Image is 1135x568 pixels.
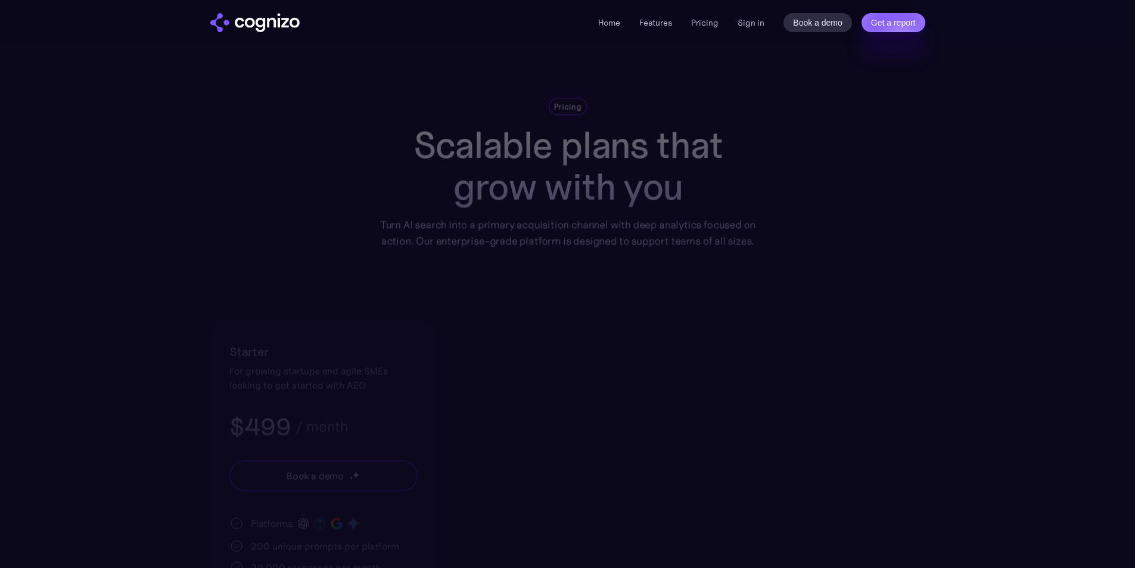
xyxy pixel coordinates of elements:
[229,411,291,442] h3: $499
[229,364,418,392] div: For growing startups and agile SMEs looking to get started with AEO
[349,476,353,480] img: star
[783,13,852,32] a: Book a demo
[371,125,764,208] h1: Scalable plans that grow with you
[691,17,719,28] a: Pricing
[251,539,399,553] div: 200 unique prompts per platform
[862,13,925,32] a: Get a report
[295,420,347,434] div: / month
[738,15,764,30] a: Sign in
[229,342,418,361] h2: Starter
[229,460,418,491] a: Book a demostarstarstar
[286,468,343,483] div: Book a demo
[210,13,300,32] img: cognizo logo
[352,471,359,479] img: star
[598,17,620,28] a: Home
[371,217,764,249] div: Turn AI search into a primary acquisition channel with deep analytics focused on action. Our ente...
[210,13,300,32] a: home
[553,101,581,112] div: Pricing
[251,516,295,530] div: Platforms:
[349,472,350,474] img: star
[639,17,672,28] a: Features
